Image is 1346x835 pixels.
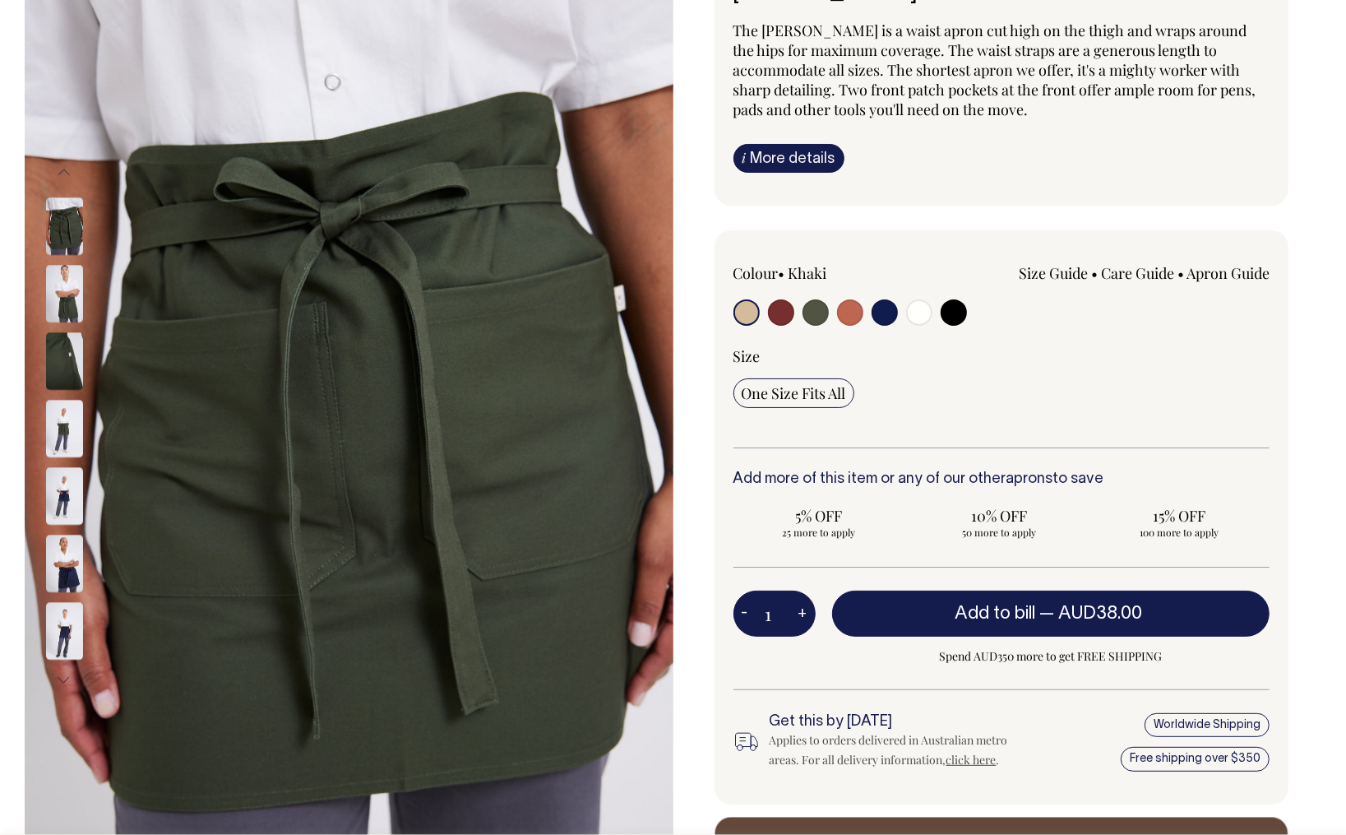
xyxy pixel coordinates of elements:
[955,605,1035,622] span: Add to bill
[1019,263,1088,283] a: Size Guide
[742,526,895,539] span: 25 more to apply
[946,752,997,768] a: click here
[770,714,1026,731] h6: Get this by [DATE]
[742,506,895,526] span: 5% OFF
[733,501,904,544] input: 5% OFF 25 more to apply
[46,197,83,255] img: olive
[1177,263,1184,283] span: •
[46,400,83,457] img: olive
[1094,501,1264,544] input: 15% OFF 100 more to apply
[922,526,1075,539] span: 50 more to apply
[733,346,1270,366] div: Size
[733,471,1270,488] h6: Add more of this item or any of our other to save
[789,263,827,283] label: Khaki
[914,501,1084,544] input: 10% OFF 50 more to apply
[733,378,854,408] input: One Size Fits All
[742,383,846,403] span: One Size Fits All
[742,149,747,166] span: i
[1039,605,1146,622] span: —
[832,591,1270,637] button: Add to bill —AUD38.00
[779,263,785,283] span: •
[52,661,76,698] button: Next
[733,144,844,173] a: iMore details
[1091,263,1098,283] span: •
[733,597,756,630] button: -
[1006,472,1053,486] a: aprons
[1101,263,1174,283] a: Care Guide
[770,731,1026,770] div: Applies to orders delivered in Australian metro areas. For all delivery information, .
[46,467,83,525] img: dark-navy
[46,602,83,660] img: dark-navy
[733,263,948,283] div: Colour
[1186,263,1270,283] a: Apron Guide
[922,506,1075,526] span: 10% OFF
[790,597,816,630] button: +
[733,21,1256,119] span: The [PERSON_NAME] is a waist apron cut high on the thigh and wraps around the hips for maximum co...
[46,535,83,592] img: dark-navy
[46,332,83,390] img: olive
[52,154,76,191] button: Previous
[1102,526,1256,539] span: 100 more to apply
[1058,605,1142,622] span: AUD38.00
[832,647,1270,666] span: Spend AUD350 more to get FREE SHIPPING
[46,265,83,322] img: olive
[1102,506,1256,526] span: 15% OFF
